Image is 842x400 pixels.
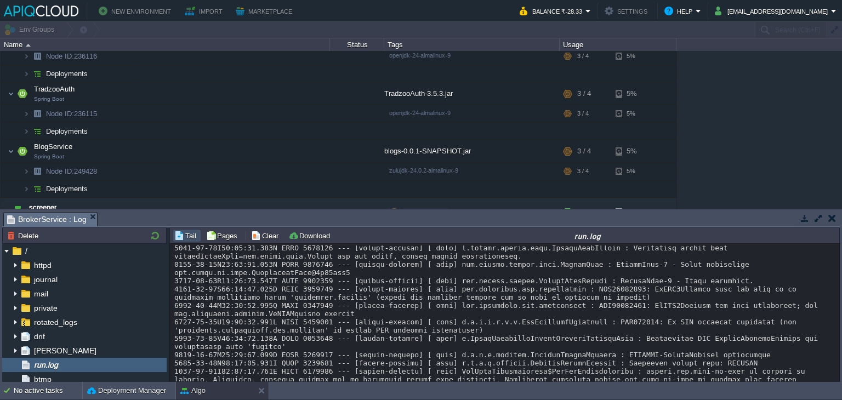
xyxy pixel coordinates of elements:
span: TradzooAuth [33,84,76,94]
span: openjdk-24-almalinux-9 [389,110,451,116]
div: 5% [616,48,651,65]
a: httpd [32,260,53,270]
img: AMDAwAAAACH5BAEAAAAALAAAAAABAAEAAAICRAEAOw== [30,65,45,82]
a: dnf [32,332,47,341]
div: 5% [616,105,651,122]
span: 236116 [45,52,99,61]
div: tradzoo2021 [403,208,448,218]
button: Marketplace [236,4,295,18]
a: Node ID:236116 [45,52,99,61]
button: Tail [174,231,200,241]
a: / [23,246,29,256]
button: Import [185,4,226,18]
div: blogs-0.0.1-SNAPSHOT.jar [384,140,560,162]
div: 5% [616,163,651,180]
button: Help [664,4,696,18]
a: run.log [32,360,60,370]
div: 3 / 4 [577,140,591,162]
div: 5% [616,83,651,105]
button: Balance ₹-28.33 [520,4,585,18]
div: 3 / 4 [577,163,589,180]
button: [EMAIL_ADDRESS][DOMAIN_NAME] [715,4,831,18]
div: TradzooAuth-3.5.3.jar [384,83,560,105]
button: Pages [206,231,241,241]
div: 5% [616,140,651,162]
img: AMDAwAAAACH5BAEAAAAALAAAAAABAAEAAAICRAEAOw== [30,180,45,197]
span: Node ID: [46,52,74,60]
a: btmp [32,374,53,384]
img: AMDAwAAAACH5BAEAAAAALAAAAAABAAEAAAICRAEAOw== [8,83,14,105]
div: Status [330,38,384,51]
div: 8% [616,198,651,227]
img: AMDAwAAAACH5BAEAAAAALAAAAAABAAEAAAICRAEAOw== [23,65,30,82]
img: AMDAwAAAACH5BAEAAAAALAAAAAABAAEAAAICRAEAOw== [23,163,30,180]
span: openjdk-24-almalinux-9 [389,52,451,59]
a: Deployments [45,127,89,136]
a: journal [32,275,59,284]
a: [PERSON_NAME] [32,346,98,356]
button: Settings [605,4,651,18]
span: Spring Boot [34,153,64,160]
span: Spring Boot [34,96,64,102]
button: New Environment [99,4,174,18]
div: Running [329,198,384,227]
button: Algo [180,385,206,396]
span: Node ID: [46,110,74,118]
div: Tags [385,38,559,51]
div: 3 / 4 [577,105,589,122]
span: BlogService [33,142,74,151]
button: Deployment Manager [87,385,166,396]
span: 236115 [45,109,99,118]
a: screener [29,202,56,213]
div: 8 / 16 [577,198,595,227]
img: AMDAwAAAACH5BAEAAAAALAAAAAABAAEAAAICRAEAOw== [26,44,31,47]
img: AMDAwAAAACH5BAEAAAAALAAAAAABAAEAAAICRAEAOw== [30,163,45,180]
button: Clear [251,231,282,241]
img: AMDAwAAAACH5BAEAAAAALAAAAAABAAEAAAICRAEAOw== [30,123,45,140]
div: 3 / 4 [577,48,589,65]
a: BlogServiceSpring Boot [33,142,74,151]
a: Deployments [45,69,89,78]
img: AMDAwAAAACH5BAEAAAAALAAAAAABAAEAAAICRAEAOw== [23,48,30,65]
img: AMDAwAAAACH5BAEAAAAALAAAAAABAAEAAAICRAEAOw== [23,180,30,197]
img: AMDAwAAAACH5BAEAAAAALAAAAAABAAEAAAICRAEAOw== [8,140,14,162]
img: AMDAwAAAACH5BAEAAAAALAAAAAABAAEAAAICRAEAOw== [15,83,30,105]
img: AMDAwAAAACH5BAEAAAAALAAAAAABAAEAAAICRAEAOw== [23,123,30,140]
div: Name [1,38,329,51]
div: 3 / 4 [577,83,591,105]
img: AMDAwAAAACH5BAEAAAAALAAAAAABAAEAAAICRAEAOw== [10,198,25,227]
div: run.log [338,231,838,241]
a: mail [32,289,50,299]
img: AMDAwAAAACH5BAEAAAAALAAAAAABAAEAAAICRAEAOw== [30,105,45,122]
a: Node ID:249428 [45,167,99,176]
a: Deployments [45,184,89,193]
button: Delete [7,231,42,241]
img: AMDAwAAAACH5BAEAAAAALAAAAAABAAEAAAICRAEAOw== [1,198,9,227]
a: TradzooAuthSpring Boot [33,85,76,93]
img: AMDAwAAAACH5BAEAAAAALAAAAAABAAEAAAICRAEAOw== [23,105,30,122]
a: Node ID:236115 [45,109,99,118]
span: zulujdk-24.0.2-almalinux-9 [389,167,458,174]
img: AMDAwAAAACH5BAEAAAAALAAAAAABAAEAAAICRAEAOw== [15,140,30,162]
span: BrokerService : Log [7,213,87,226]
img: AMDAwAAAACH5BAEAAAAALAAAAAABAAEAAAICRAEAOw== [30,48,45,65]
span: 249428 [45,167,99,176]
img: APIQCloud [4,5,78,16]
a: private [32,303,59,313]
a: rotated_logs [32,317,79,327]
button: Download [288,231,333,241]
